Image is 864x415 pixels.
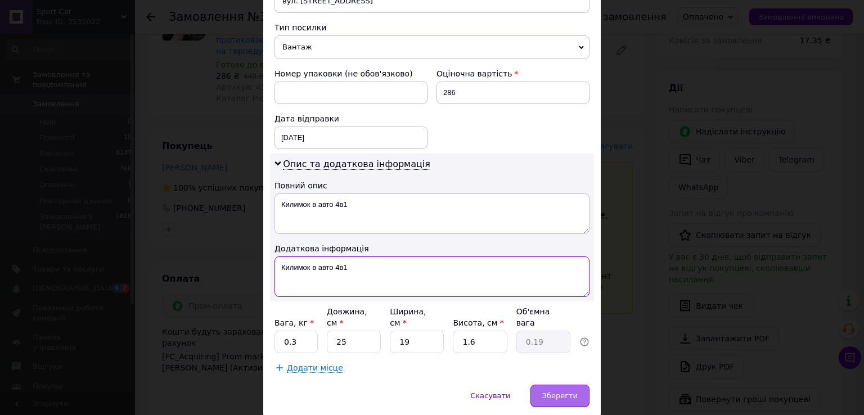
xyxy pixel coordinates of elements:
[287,363,343,373] span: Додати місце
[453,318,503,327] label: Висота, см
[542,391,578,400] span: Зберегти
[274,180,589,191] div: Повний опис
[436,68,589,79] div: Оціночна вартість
[274,23,326,32] span: Тип посилки
[390,307,426,327] label: Ширина, см
[274,243,589,254] div: Додаткова інформація
[274,256,589,297] textarea: Килимок в авто 4в1
[274,113,427,124] div: Дата відправки
[516,306,570,328] div: Об'ємна вага
[274,68,427,79] div: Номер упаковки (не обов'язково)
[274,35,589,59] span: Вантаж
[274,318,314,327] label: Вага, кг
[470,391,510,400] span: Скасувати
[327,307,367,327] label: Довжина, см
[283,159,430,170] span: Опис та додаткова інформація
[274,193,589,234] textarea: Килимок в авто 4в1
